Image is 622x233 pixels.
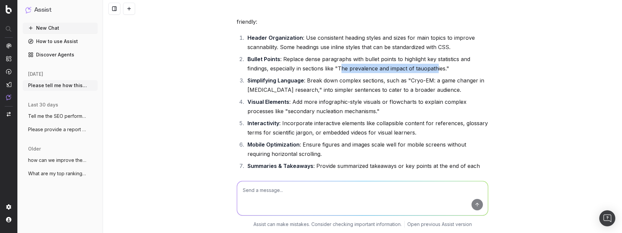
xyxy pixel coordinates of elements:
[23,23,98,33] button: New Chat
[28,71,43,77] span: [DATE]
[23,111,98,122] button: Tell me the SEO performance of [URL]
[253,221,402,228] p: Assist can make mistakes. Consider checking important information.
[245,76,488,94] li: : Break down complex sections, such as "Cryo-EM: a game changer in [MEDICAL_DATA] research," into...
[34,5,51,15] h1: Assist
[28,113,87,120] span: Tell me the SEO performance of [URL]
[6,5,12,14] img: Botify logo
[25,7,31,13] img: Assist
[23,49,98,60] a: Discover Agents
[28,82,87,89] span: Please tell me how this blog can be more
[407,221,472,228] a: Open previous Assist version
[28,170,87,177] span: What are my top ranking pages? [URL]
[6,204,11,210] img: Setting
[28,146,41,152] span: older
[245,161,488,180] li: : Provide summarized takeaways or key points at the end of each section for busy readers.
[247,56,280,62] strong: Bullet Points
[23,168,98,179] button: What are my top ranking pages? [URL]
[6,94,11,100] img: Assist
[23,155,98,166] button: how can we improve the SEO of this page?
[247,163,313,169] strong: Summaries & Takeaways
[245,54,488,73] li: : Replace dense paragraphs with bullet points to highlight key statistics and findings, especiall...
[245,119,488,137] li: : Incorporate interactive elements like collapsible content for references, glossary terms for sc...
[6,56,11,61] img: Intelligence
[7,112,11,116] img: Switch project
[245,140,488,159] li: : Ensure figures and images scale well for mobile screens without requiring horizontal scrolling.
[247,77,304,84] strong: Simplifying Language
[6,69,11,74] img: Activation
[28,157,87,164] span: how can we improve the SEO of this page?
[23,124,98,135] button: Please provide a report for the 60 day p
[6,43,11,48] img: Analytics
[247,120,279,127] strong: Interactivity
[6,82,11,87] img: Studio
[25,5,95,15] button: Assist
[6,217,11,222] img: My account
[245,33,488,52] li: : Use consistent heading styles and sizes for main topics to improve scannability. Some headings ...
[23,36,98,47] a: How to use Assist
[247,34,303,41] strong: Header Organization
[28,101,58,108] span: last 30 days
[28,126,87,133] span: Please provide a report for the 60 day p
[247,98,289,105] strong: Visual Elements
[245,97,488,116] li: : Add more infographic-style visuals or flowcharts to explain complex processes like "secondary n...
[599,210,615,226] div: Open Intercom Messenger
[23,80,98,91] button: Please tell me how this blog can be more
[247,141,300,148] strong: Mobile Optimization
